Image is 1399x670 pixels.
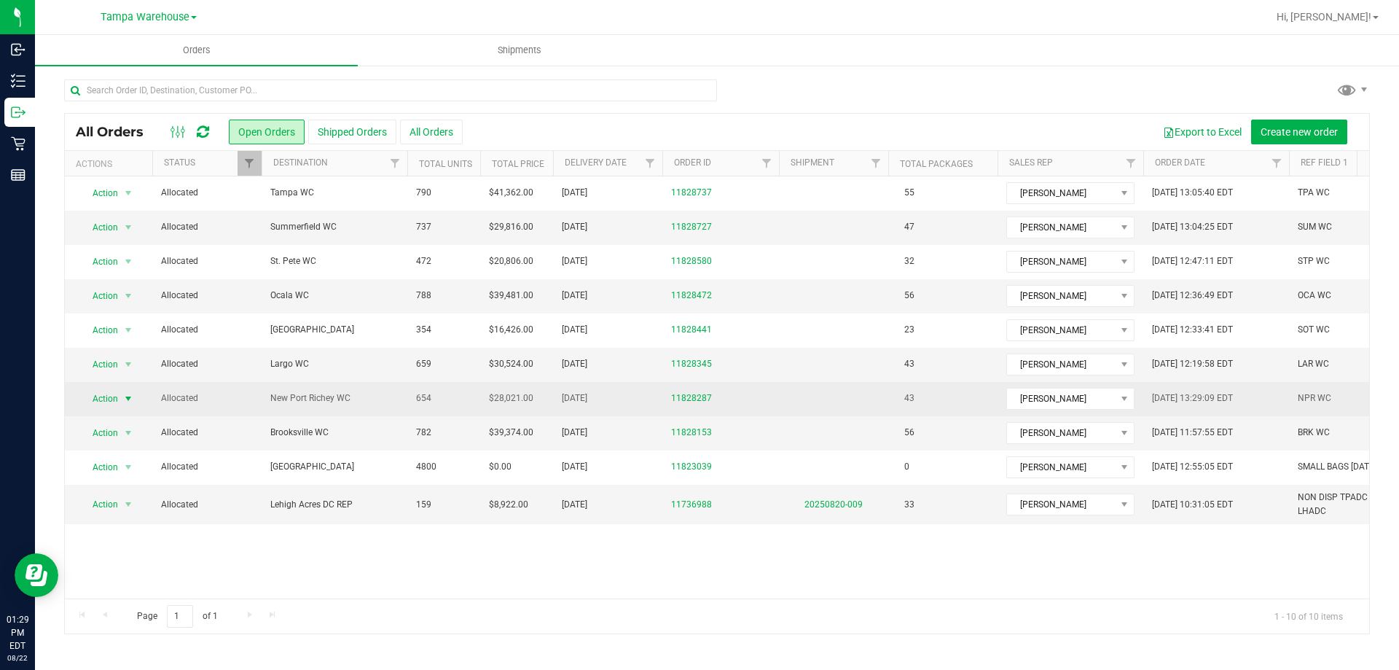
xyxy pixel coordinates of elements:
span: [PERSON_NAME] [1007,320,1116,340]
span: Brooksville WC [270,426,399,440]
span: Allocated [161,254,253,268]
span: Shipments [478,44,561,57]
span: Allocated [161,323,253,337]
button: Create new order [1251,120,1347,144]
p: 08/22 [7,653,28,663]
a: Order ID [674,157,711,168]
span: Action [79,389,119,409]
span: 56 [897,422,922,443]
span: TPA WC [1298,186,1330,200]
span: Action [79,423,119,443]
span: [PERSON_NAME] [1007,252,1116,272]
p: 01:29 PM EDT [7,613,28,653]
span: St. Pete WC [270,254,399,268]
button: Open Orders [229,120,305,144]
a: Filter [383,151,407,176]
span: [DATE] [562,220,587,234]
a: Total Packages [900,159,973,169]
div: Actions [76,159,146,169]
span: LAR WC [1298,357,1329,371]
span: $0.00 [489,460,512,474]
a: Filter [1265,151,1289,176]
span: Page of 1 [125,605,230,628]
span: [PERSON_NAME] [1007,183,1116,203]
span: SOT WC [1298,323,1330,337]
span: Create new order [1261,126,1338,138]
span: 1 - 10 of 10 items [1263,605,1355,627]
span: [DATE] 12:55:05 EDT [1152,460,1233,474]
a: 11828737 [671,186,712,200]
span: Action [79,354,119,375]
span: STP WC [1298,254,1330,268]
span: SUM WC [1298,220,1332,234]
a: Filter [864,151,888,176]
span: Ocala WC [270,289,399,303]
span: [DATE] 12:19:58 EDT [1152,357,1233,371]
span: $39,374.00 [489,426,533,440]
span: 43 [897,354,922,375]
span: [DATE] [562,289,587,303]
inline-svg: Reports [11,168,26,182]
span: select [119,217,138,238]
span: 790 [416,186,431,200]
span: [DATE] [562,254,587,268]
inline-svg: Outbound [11,105,26,120]
span: select [119,183,138,203]
span: $29,816.00 [489,220,533,234]
span: 55 [897,182,922,203]
span: 56 [897,285,922,306]
span: Tampa WC [270,186,399,200]
input: Search Order ID, Destination, Customer PO... [64,79,717,101]
span: [DATE] 13:04:25 EDT [1152,220,1233,234]
span: [DATE] [562,460,587,474]
button: Shipped Orders [308,120,396,144]
span: select [119,286,138,306]
span: $39,481.00 [489,289,533,303]
span: [PERSON_NAME] [1007,423,1116,443]
span: $8,922.00 [489,498,528,512]
span: 782 [416,426,431,440]
span: Orders [163,44,230,57]
button: Export to Excel [1153,120,1251,144]
a: Total Price [492,159,544,169]
a: Delivery Date [565,157,627,168]
span: Allocated [161,220,253,234]
a: Shipments [358,35,681,66]
a: Shipment [791,157,834,168]
span: select [119,252,138,272]
a: 11736988 [671,498,712,512]
span: 659 [416,357,431,371]
span: [PERSON_NAME] [1007,389,1116,409]
span: [GEOGRAPHIC_DATA] [270,323,399,337]
span: SMALL BAGS [DATE] [1298,460,1376,474]
span: $28,021.00 [489,392,533,405]
span: Action [79,252,119,272]
span: [DATE] 12:33:41 EDT [1152,323,1233,337]
inline-svg: Retail [11,136,26,151]
span: Action [79,286,119,306]
span: BRK WC [1298,426,1330,440]
span: 43 [897,388,922,409]
span: [GEOGRAPHIC_DATA] [270,460,399,474]
span: 32 [897,251,922,272]
span: [DATE] 11:57:55 EDT [1152,426,1233,440]
a: 11828472 [671,289,712,303]
span: 737 [416,220,431,234]
span: 159 [416,498,431,512]
a: 11828580 [671,254,712,268]
span: 33 [897,494,922,515]
span: 788 [416,289,431,303]
a: Destination [273,157,328,168]
span: Action [79,320,119,340]
a: 11828441 [671,323,712,337]
span: 472 [416,254,431,268]
span: 4800 [416,460,436,474]
span: Allocated [161,186,253,200]
span: [DATE] [562,357,587,371]
a: Filter [1119,151,1143,176]
span: [PERSON_NAME] [1007,217,1116,238]
a: 11823039 [671,460,712,474]
span: Allocated [161,392,253,405]
a: Filter [638,151,662,176]
span: [DATE] 10:31:05 EDT [1152,498,1233,512]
